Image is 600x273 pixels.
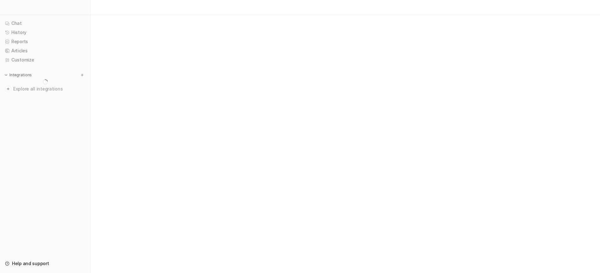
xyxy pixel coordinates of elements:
a: Explore all integrations [3,84,88,93]
span: Explore all integrations [13,84,85,94]
button: Integrations [3,72,34,78]
a: Customize [3,55,88,64]
p: Integrations [9,73,32,78]
img: explore all integrations [5,86,11,92]
a: Articles [3,46,88,55]
a: Help and support [3,259,88,268]
img: expand menu [4,73,8,77]
a: Reports [3,37,88,46]
a: History [3,28,88,37]
img: menu_add.svg [80,73,84,77]
a: Chat [3,19,88,28]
